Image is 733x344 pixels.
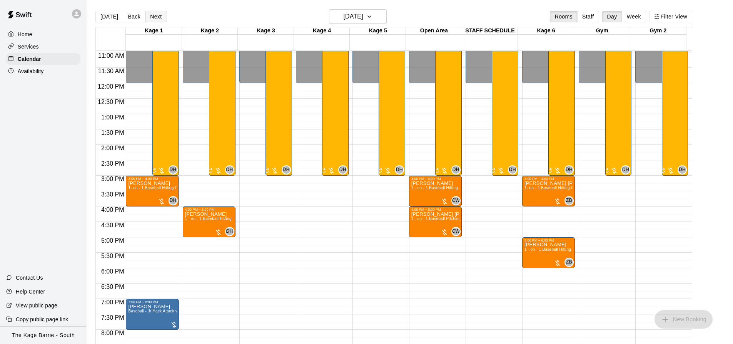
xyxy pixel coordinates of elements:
span: 1 - on - 1 Baseball Hitting and Pitching Clinic [185,216,267,221]
span: Recurring event [659,168,665,174]
span: 8:00 PM [99,330,126,336]
div: Dan Hodgins [451,165,461,175]
button: [DATE] [329,9,387,24]
span: Recurring event [263,168,269,174]
span: 1 - on - 1 Baseball Hitting and Pitching Clinic [524,247,606,252]
span: 11:00 AM [96,52,126,59]
span: 6:30 PM [99,284,126,290]
div: Dan Hodgins [338,165,347,175]
div: 4:00 PM – 5:00 PM: Reiley Diachon [183,206,235,237]
span: DH [452,166,459,174]
div: Zach Biery [564,196,574,205]
span: 1- on - 1 Baseball Hitting Clinic [524,186,581,190]
span: 11:30 AM [96,68,126,74]
span: Dan Hodgins [454,165,461,175]
button: Filter View [649,11,692,22]
div: Zach Biery [564,258,574,267]
span: CW [452,228,460,235]
button: Back [123,11,145,22]
span: 7:00 PM [99,299,126,305]
div: Cole White [451,227,461,236]
div: 5:00 PM – 6:00 PM [524,238,556,242]
div: Dan Hodgins [678,165,687,175]
a: Services [6,41,80,52]
span: 4:00 PM [99,206,126,213]
div: Open Area [406,27,462,35]
p: Availability [18,67,44,75]
span: DH [169,166,176,174]
div: 3:00 PM – 4:00 PM: 1- on - 1 Baseball Hitting Clinic [522,176,575,206]
h6: [DATE] [344,11,363,22]
span: DH [169,197,176,205]
span: Recurring event [320,168,326,174]
div: Gym [574,27,630,35]
div: Dan Hodgins [621,165,630,175]
span: 1:30 PM [99,129,126,136]
p: The Kage Barrie - South [12,331,75,339]
span: Dan Hodgins [568,165,574,175]
div: Dan Hodgins [508,165,517,175]
div: 4:00 PM – 5:00 PM [411,208,443,211]
span: 3:00 PM [99,176,126,182]
span: Dan Hodgins [172,196,178,205]
span: Recurring event [546,168,552,174]
span: Dan Hodgins [172,165,178,175]
span: DH [339,166,346,174]
div: Kage 1 [126,27,182,35]
p: View public page [16,302,57,309]
span: Recurring event [376,168,382,174]
span: Recurring event [489,168,496,174]
div: 7:00 PM – 8:00 PM [128,300,160,304]
a: Home [6,29,80,40]
span: 1 - on - 1 Baseball Hitting and Pitching Clinic [411,186,493,190]
div: Kage 3 [238,27,294,35]
span: Recurring event [433,168,439,174]
span: DH [283,166,290,174]
span: Dan Hodgins [511,165,517,175]
button: Day [602,11,622,22]
span: DH [396,166,403,174]
p: Help Center [16,288,45,295]
span: 4:30 PM [99,222,126,228]
div: Dan Hodgins [169,196,178,205]
span: Dan Hodgins [624,165,630,175]
div: Dan Hodgins [225,165,234,175]
span: Cole White [454,196,461,205]
span: ZB [566,197,572,205]
p: Home [18,30,32,38]
span: Zach Biery [568,196,574,205]
span: CW [452,197,460,205]
span: Recurring event [207,168,213,174]
span: 1:00 PM [99,114,126,121]
a: Availability [6,65,80,77]
p: Copy public page link [16,315,68,323]
span: You don't have the permission to add bookings [655,315,713,322]
p: Calendar [18,55,41,63]
p: Contact Us [16,274,43,282]
span: DH [226,228,233,235]
span: Baseball - Jr Hack Attack with Feeder - DO NOT NEED SECOND PERSON [128,309,265,313]
div: 7:00 PM – 8:00 PM: Geoff Unwin [126,299,179,330]
p: Services [18,43,39,50]
span: 1- on - 1 Baseball Hitting Clinic [128,186,185,190]
span: DH [509,166,516,174]
div: Kage 6 [518,27,574,35]
button: Week [622,11,646,22]
span: 2:00 PM [99,145,126,151]
span: 12:00 PM [96,83,126,90]
div: 3:00 PM – 4:00 PM: Leo Pierce [126,176,179,206]
button: [DATE] [95,11,123,22]
div: 3:00 PM – 4:00 PM [411,177,443,181]
span: Zach Biery [568,258,574,267]
div: STAFF SCHEDULE [462,27,518,35]
div: Gym 2 [630,27,686,35]
div: 3:00 PM – 4:00 PM [128,177,160,181]
span: DH [226,166,233,174]
a: Calendar [6,53,80,65]
div: 5:00 PM – 6:00 PM: 1 - on - 1 Baseball Hitting and Pitching Clinic [522,237,575,268]
span: 1 - on - 1 Baseball Pitching Clinic [411,216,472,221]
